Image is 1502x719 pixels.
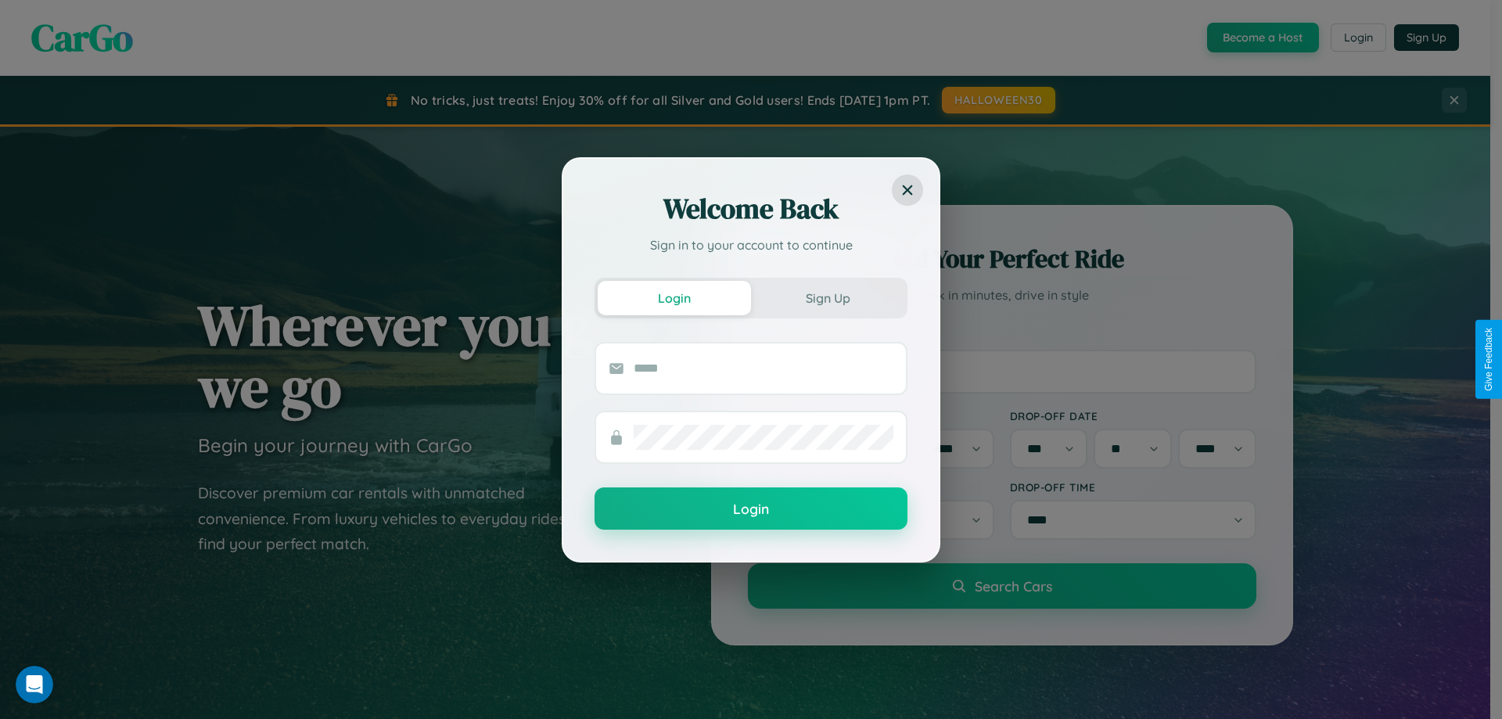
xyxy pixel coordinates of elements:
[1483,328,1494,391] div: Give Feedback
[751,281,904,315] button: Sign Up
[595,190,907,228] h2: Welcome Back
[595,487,907,530] button: Login
[16,666,53,703] iframe: Intercom live chat
[598,281,751,315] button: Login
[595,235,907,254] p: Sign in to your account to continue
